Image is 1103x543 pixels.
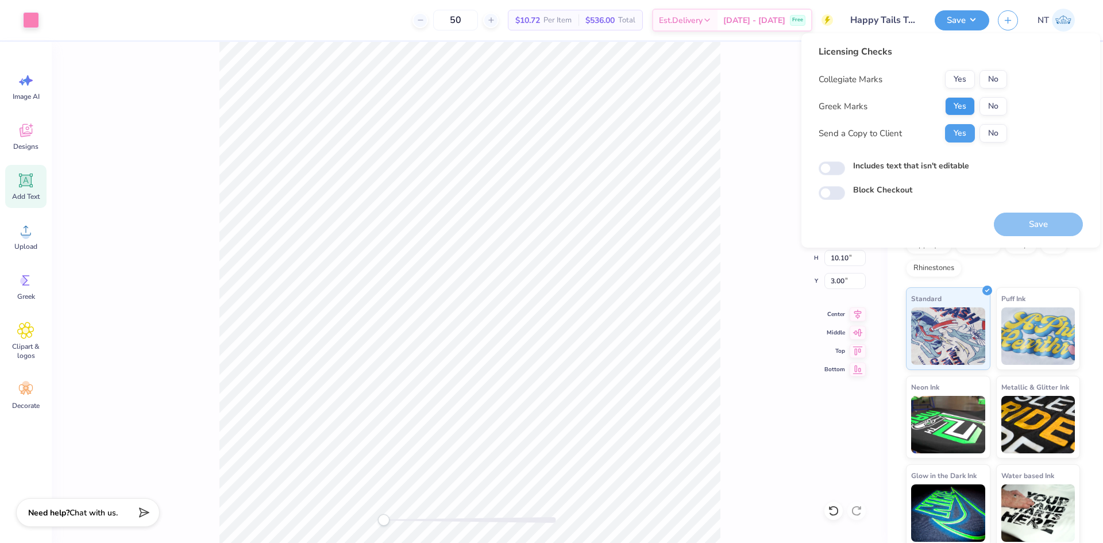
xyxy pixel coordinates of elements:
[911,484,985,542] img: Glow in the Dark Ink
[945,124,975,143] button: Yes
[1001,469,1054,482] span: Water based Ink
[1001,307,1075,365] img: Puff Ink
[819,127,902,140] div: Send a Copy to Client
[824,328,845,337] span: Middle
[945,97,975,115] button: Yes
[842,9,926,32] input: Untitled Design
[70,507,118,518] span: Chat with us.
[1038,14,1049,27] span: NT
[1001,484,1075,542] img: Water based Ink
[618,14,635,26] span: Total
[853,160,969,172] label: Includes text that isn't editable
[1001,381,1069,393] span: Metallic & Glitter Ink
[906,260,962,277] div: Rhinestones
[819,100,867,113] div: Greek Marks
[28,507,70,518] strong: Need help?
[515,14,540,26] span: $10.72
[378,514,389,526] div: Accessibility label
[979,124,1007,143] button: No
[853,184,912,196] label: Block Checkout
[911,381,939,393] span: Neon Ink
[911,292,942,305] span: Standard
[12,401,40,410] span: Decorate
[585,14,615,26] span: $536.00
[979,97,1007,115] button: No
[911,396,985,453] img: Neon Ink
[12,192,40,201] span: Add Text
[14,242,37,251] span: Upload
[433,10,478,30] input: – –
[1001,396,1075,453] img: Metallic & Glitter Ink
[1032,9,1080,32] a: NT
[911,469,977,482] span: Glow in the Dark Ink
[1052,9,1075,32] img: Nestor Talens
[911,307,985,365] img: Standard
[819,45,1007,59] div: Licensing Checks
[659,14,703,26] span: Est. Delivery
[17,292,35,301] span: Greek
[824,310,845,319] span: Center
[935,10,989,30] button: Save
[979,70,1007,88] button: No
[819,73,882,86] div: Collegiate Marks
[1001,292,1025,305] span: Puff Ink
[13,142,38,151] span: Designs
[824,365,845,374] span: Bottom
[945,70,975,88] button: Yes
[7,342,45,360] span: Clipart & logos
[723,14,785,26] span: [DATE] - [DATE]
[792,16,803,24] span: Free
[543,14,572,26] span: Per Item
[824,346,845,356] span: Top
[13,92,40,101] span: Image AI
